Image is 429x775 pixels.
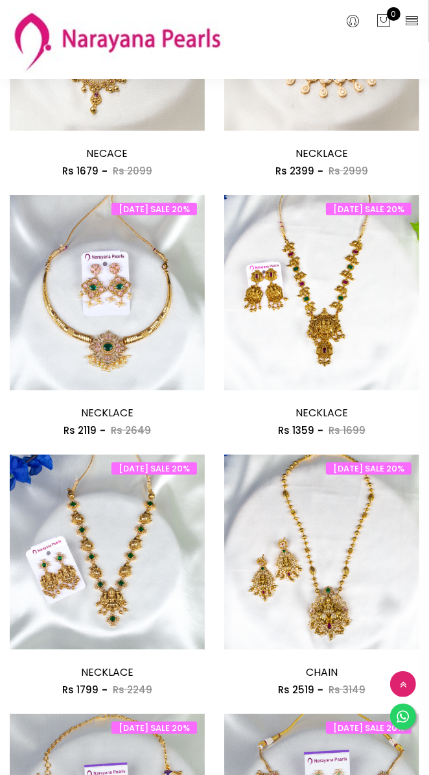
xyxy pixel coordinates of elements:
[296,146,348,161] a: NECKLACE
[326,462,412,475] span: [DATE] SALE 20%
[275,164,314,178] span: Rs 2399
[111,203,197,215] span: [DATE] SALE 20%
[87,146,128,161] a: NECACE
[113,164,152,178] span: Rs 2099
[81,665,133,680] a: NECKLACE
[329,423,365,437] span: Rs 1699
[62,683,99,697] span: Rs 1799
[62,164,99,178] span: Rs 1679
[296,405,348,420] a: NECKLACE
[329,164,368,178] span: Rs 2999
[387,7,400,21] span: 0
[111,722,197,734] span: [DATE] SALE 20%
[326,203,412,215] span: [DATE] SALE 20%
[81,405,133,420] a: NECKLACE
[329,683,365,697] span: Rs 3149
[113,683,152,697] span: Rs 2249
[278,423,314,437] span: Rs 1359
[111,423,151,437] span: Rs 2649
[326,722,412,734] span: [DATE] SALE 20%
[306,665,338,680] a: CHAIN
[278,683,314,697] span: Rs 2519
[111,462,197,475] span: [DATE] SALE 20%
[376,13,391,30] button: 0
[64,423,97,437] span: Rs 2119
